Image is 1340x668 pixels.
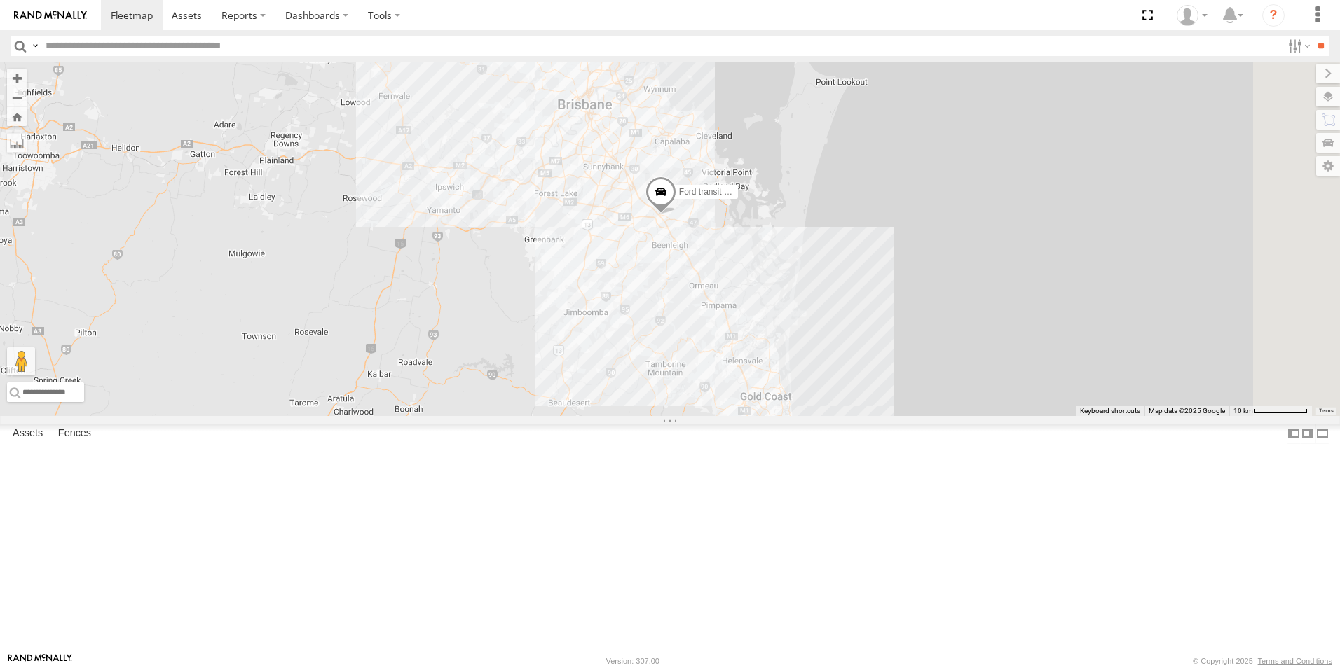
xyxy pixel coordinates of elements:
i: ? [1262,4,1285,27]
label: Map Settings [1316,156,1340,176]
button: Drag Pegman onto the map to open Street View [7,347,35,375]
a: Terms and Conditions [1258,657,1332,665]
button: Zoom Home [7,107,27,126]
a: Terms (opens in new tab) [1319,408,1334,414]
button: Zoom out [7,88,27,107]
label: Dock Summary Table to the Left [1287,424,1301,444]
div: Version: 307.00 [606,657,659,665]
div: Darren Ward [1172,5,1212,26]
img: rand-logo.svg [14,11,87,20]
label: Search Query [29,36,41,56]
label: Measure [7,133,27,153]
span: Map data ©2025 Google [1149,407,1225,415]
a: Visit our Website [8,654,72,668]
button: Map Scale: 10 km per 74 pixels [1229,406,1312,416]
label: Fences [51,424,98,443]
label: Dock Summary Table to the Right [1301,424,1315,444]
span: Ford transit (Little) [679,188,747,197]
button: Zoom in [7,69,27,88]
button: Keyboard shortcuts [1080,406,1140,416]
label: Hide Summary Table [1315,424,1329,444]
div: © Copyright 2025 - [1193,657,1332,665]
span: 10 km [1233,407,1253,415]
label: Search Filter Options [1283,36,1313,56]
label: Assets [6,424,50,443]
